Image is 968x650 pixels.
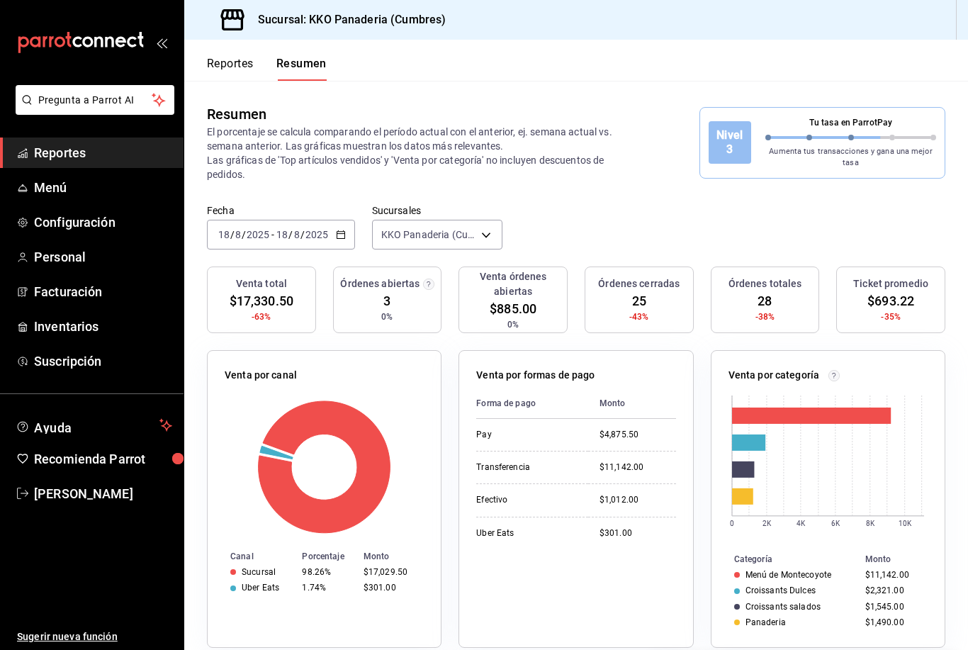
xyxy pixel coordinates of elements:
span: -43% [629,310,649,323]
p: Tu tasa en ParrotPay [765,116,936,129]
span: Recomienda Parrot [34,449,172,469]
span: 28 [758,291,772,310]
div: $2,321.00 [865,585,922,595]
div: $17,029.50 [364,567,418,577]
span: / [288,229,293,240]
div: Menú de Montecoyote [745,570,831,580]
span: Sugerir nueva función [17,629,172,644]
span: / [242,229,246,240]
div: 98.26% [302,567,351,577]
text: 2K [762,520,772,527]
span: 0% [507,318,519,331]
input: -- [276,229,288,240]
div: Efectivo [476,494,577,506]
span: [PERSON_NAME] [34,484,172,503]
span: / [230,229,235,240]
span: Personal [34,247,172,267]
div: Uber Eats [242,583,279,593]
div: $4,875.50 [600,429,676,441]
span: $885.00 [490,299,536,318]
label: Fecha [207,206,355,215]
span: -35% [881,310,901,323]
div: Croissants Dulces [745,585,816,595]
th: Porcentaje [296,549,357,564]
p: Venta por categoría [728,368,820,383]
th: Canal [208,549,296,564]
h3: Venta órdenes abiertas [465,269,561,299]
span: Configuración [34,213,172,232]
span: Ayuda [34,417,154,434]
h3: Órdenes abiertas [340,276,420,291]
text: 8K [866,520,875,527]
span: Pregunta a Parrot AI [38,93,152,108]
button: Reportes [207,57,254,81]
h3: Venta total [236,276,287,291]
h3: Órdenes totales [728,276,802,291]
span: Inventarios [34,317,172,336]
div: Croissants salados [745,602,821,612]
span: Menú [34,178,172,197]
div: Sucursal [242,567,276,577]
a: Pregunta a Parrot AI [10,103,174,118]
div: $301.00 [600,527,676,539]
div: Panaderia [745,617,786,627]
span: -63% [252,310,271,323]
div: $11,142.00 [600,461,676,474]
p: Venta por canal [225,368,297,383]
div: $301.00 [364,583,418,593]
p: Aumenta tus transacciones y gana una mejor tasa [765,146,936,169]
span: 25 [632,291,646,310]
div: navigation tabs [207,57,327,81]
p: El porcentaje se calcula comparando el período actual con el anterior, ej. semana actual vs. sema... [207,125,638,181]
span: Reportes [34,143,172,162]
th: Monto [860,551,945,567]
text: 6K [831,520,840,527]
span: -38% [755,310,775,323]
th: Categoría [711,551,860,567]
h3: Órdenes cerradas [598,276,680,291]
input: -- [293,229,300,240]
input: ---- [305,229,329,240]
div: Uber Eats [476,527,577,539]
button: Pregunta a Parrot AI [16,85,174,115]
span: 0% [381,310,393,323]
h3: Sucursal: KKO Panaderia (Cumbres) [247,11,446,28]
h3: Ticket promedio [853,276,928,291]
th: Forma de pago [476,388,588,419]
span: Facturación [34,282,172,301]
div: Transferencia [476,461,577,474]
input: -- [235,229,242,240]
div: $1,012.00 [600,494,676,506]
div: Pay [476,429,577,441]
input: ---- [246,229,270,240]
span: $17,330.50 [230,291,293,310]
label: Sucursales [372,206,502,215]
div: $1,545.00 [865,602,922,612]
span: Suscripción [34,352,172,371]
span: 3 [383,291,390,310]
div: $11,142.00 [865,570,922,580]
button: open_drawer_menu [156,37,167,48]
text: 10K [898,520,911,527]
th: Monto [588,388,676,419]
button: Resumen [276,57,327,81]
span: $693.22 [867,291,914,310]
input: -- [218,229,230,240]
div: Resumen [207,103,266,125]
text: 0 [730,520,734,527]
div: Nivel 3 [709,121,751,164]
span: - [271,229,274,240]
div: 1.74% [302,583,351,593]
p: Venta por formas de pago [476,368,595,383]
th: Monto [358,549,441,564]
span: KKO Panaderia (Cumbres) [381,228,476,242]
text: 4K [797,520,806,527]
div: $1,490.00 [865,617,922,627]
span: / [300,229,305,240]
